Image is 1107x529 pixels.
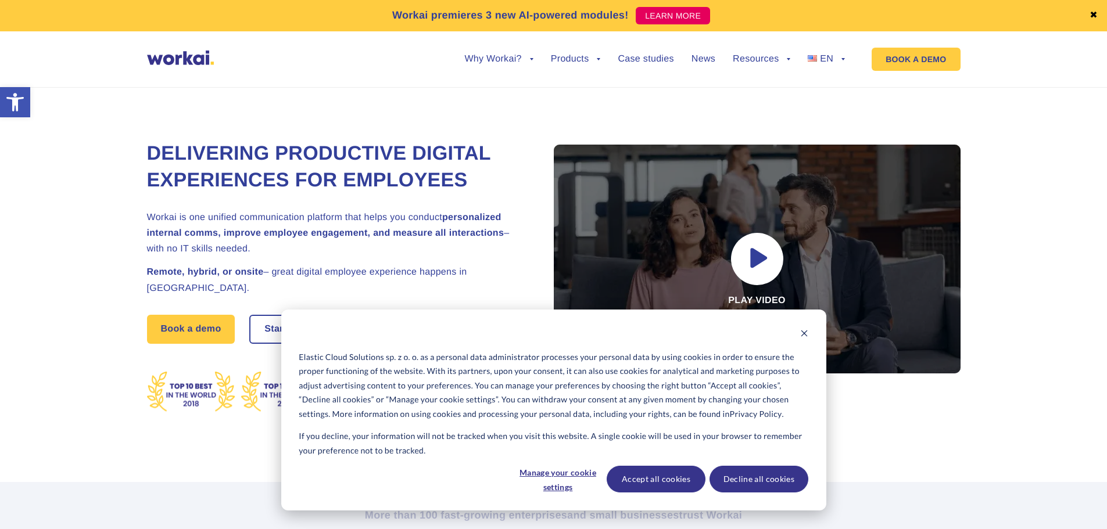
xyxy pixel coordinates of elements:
strong: Remote, hybrid, or onsite [147,267,264,277]
h2: Workai is one unified communication platform that helps you conduct – with no IT skills needed. [147,210,525,257]
h2: More than 100 fast-growing enterprises trust Workai [231,508,876,522]
h1: Delivering Productive Digital Experiences for Employees [147,141,525,194]
button: Decline all cookies [710,466,808,492]
a: Resources [733,55,790,64]
a: Book a demo [147,315,235,344]
a: Privacy Policy [730,407,782,422]
i: and small businesses [567,509,679,521]
a: Why Workai? [464,55,533,64]
p: Elastic Cloud Solutions sp. z o. o. as a personal data administrator processes your personal data... [299,350,808,422]
a: News [692,55,715,64]
h2: – great digital employee experience happens in [GEOGRAPHIC_DATA]. [147,264,525,296]
a: Start free30-daytrial [250,316,375,343]
div: Play video [554,145,961,373]
p: Workai premieres 3 new AI-powered modules! [392,8,629,23]
a: BOOK A DEMO [872,48,960,71]
span: EN [820,54,833,64]
button: Manage your cookie settings [513,466,603,492]
p: If you decline, your information will not be tracked when you visit this website. A single cookie... [299,429,808,458]
button: Dismiss cookie banner [800,328,808,342]
a: ✖ [1090,11,1098,20]
div: Cookie banner [281,310,826,510]
a: Products [551,55,601,64]
a: LEARN MORE [636,7,710,24]
button: Accept all cookies [607,466,705,492]
a: Case studies [618,55,673,64]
